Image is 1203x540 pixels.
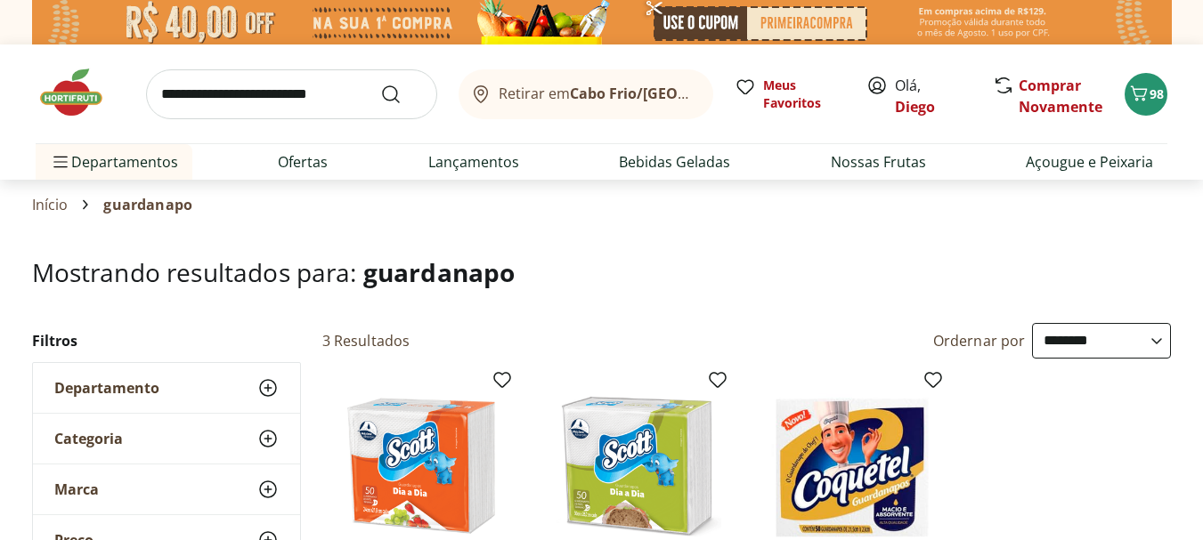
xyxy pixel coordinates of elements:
[380,84,423,105] button: Submit Search
[322,331,410,351] h2: 3 Resultados
[1026,151,1153,173] a: Açougue e Peixaria
[36,66,125,119] img: Hortifruti
[32,197,69,213] a: Início
[32,323,301,359] h2: Filtros
[363,255,516,289] span: guardanapo
[54,480,99,498] span: Marca
[895,97,935,117] a: Diego
[50,141,178,183] span: Departamentos
[459,69,713,119] button: Retirar emCabo Frio/[GEOGRAPHIC_DATA]
[428,151,519,173] a: Lançamentos
[1019,76,1102,117] a: Comprar Novamente
[278,151,328,173] a: Ofertas
[50,141,71,183] button: Menu
[103,197,192,213] span: guardanapo
[831,151,926,173] a: Nossas Frutas
[499,85,695,101] span: Retirar em
[895,75,974,117] span: Olá,
[146,69,437,119] input: search
[32,258,1172,286] h1: Mostrando resultados para:
[1125,73,1167,116] button: Carrinho
[33,464,300,514] button: Marca
[1150,85,1164,102] span: 98
[54,379,159,397] span: Departamento
[570,84,790,103] b: Cabo Frio/[GEOGRAPHIC_DATA]
[33,363,300,413] button: Departamento
[933,331,1026,351] label: Ordernar por
[54,430,123,447] span: Categoria
[619,151,730,173] a: Bebidas Geladas
[735,77,845,112] a: Meus Favoritos
[763,77,845,112] span: Meus Favoritos
[33,414,300,463] button: Categoria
